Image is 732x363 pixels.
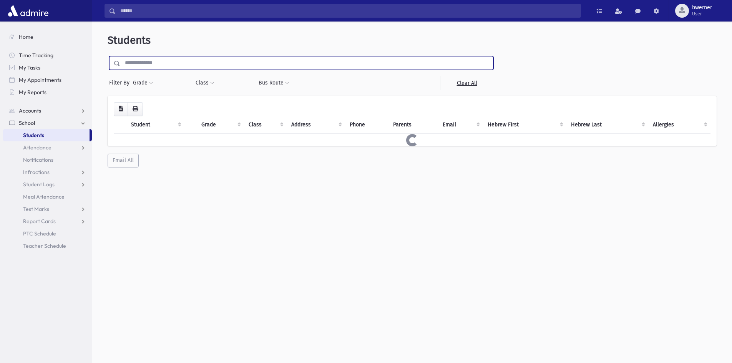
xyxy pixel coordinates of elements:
span: Filter By [109,79,133,87]
a: Students [3,129,90,141]
th: Parents [388,116,438,134]
th: Hebrew Last [566,116,649,134]
th: Email [438,116,483,134]
span: PTC Schedule [23,230,56,237]
a: Home [3,31,92,43]
span: School [19,119,35,126]
span: Students [108,34,151,46]
a: Infractions [3,166,92,178]
img: AdmirePro [6,3,50,18]
button: Print [128,102,143,116]
button: Class [195,76,214,90]
a: Time Tracking [3,49,92,61]
a: Notifications [3,154,92,166]
span: Meal Attendance [23,193,65,200]
th: Address [287,116,345,134]
span: Test Marks [23,206,49,212]
span: Attendance [23,144,51,151]
a: Test Marks [3,203,92,215]
span: Infractions [23,169,50,176]
th: Grade [197,116,244,134]
span: Notifications [23,156,53,163]
button: Email All [108,154,139,167]
span: User [692,11,712,17]
a: Accounts [3,104,92,117]
a: My Tasks [3,61,92,74]
a: PTC Schedule [3,227,92,240]
span: My Appointments [19,76,61,83]
button: CSV [114,102,128,116]
th: Hebrew First [483,116,566,134]
a: My Reports [3,86,92,98]
a: Teacher Schedule [3,240,92,252]
input: Search [116,4,581,18]
span: Teacher Schedule [23,242,66,249]
span: Report Cards [23,218,56,225]
span: My Reports [19,89,46,96]
span: bwerner [692,5,712,11]
a: Attendance [3,141,92,154]
span: Home [19,33,33,40]
button: Bus Route [258,76,289,90]
th: Allergies [648,116,710,134]
a: School [3,117,92,129]
button: Grade [133,76,153,90]
th: Phone [345,116,388,134]
span: Student Logs [23,181,55,188]
th: Class [244,116,287,134]
a: My Appointments [3,74,92,86]
th: Student [126,116,184,134]
a: Student Logs [3,178,92,191]
a: Meal Attendance [3,191,92,203]
span: Students [23,132,44,139]
a: Report Cards [3,215,92,227]
span: Accounts [19,107,41,114]
span: Time Tracking [19,52,53,59]
span: My Tasks [19,64,40,71]
a: Clear All [440,76,493,90]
